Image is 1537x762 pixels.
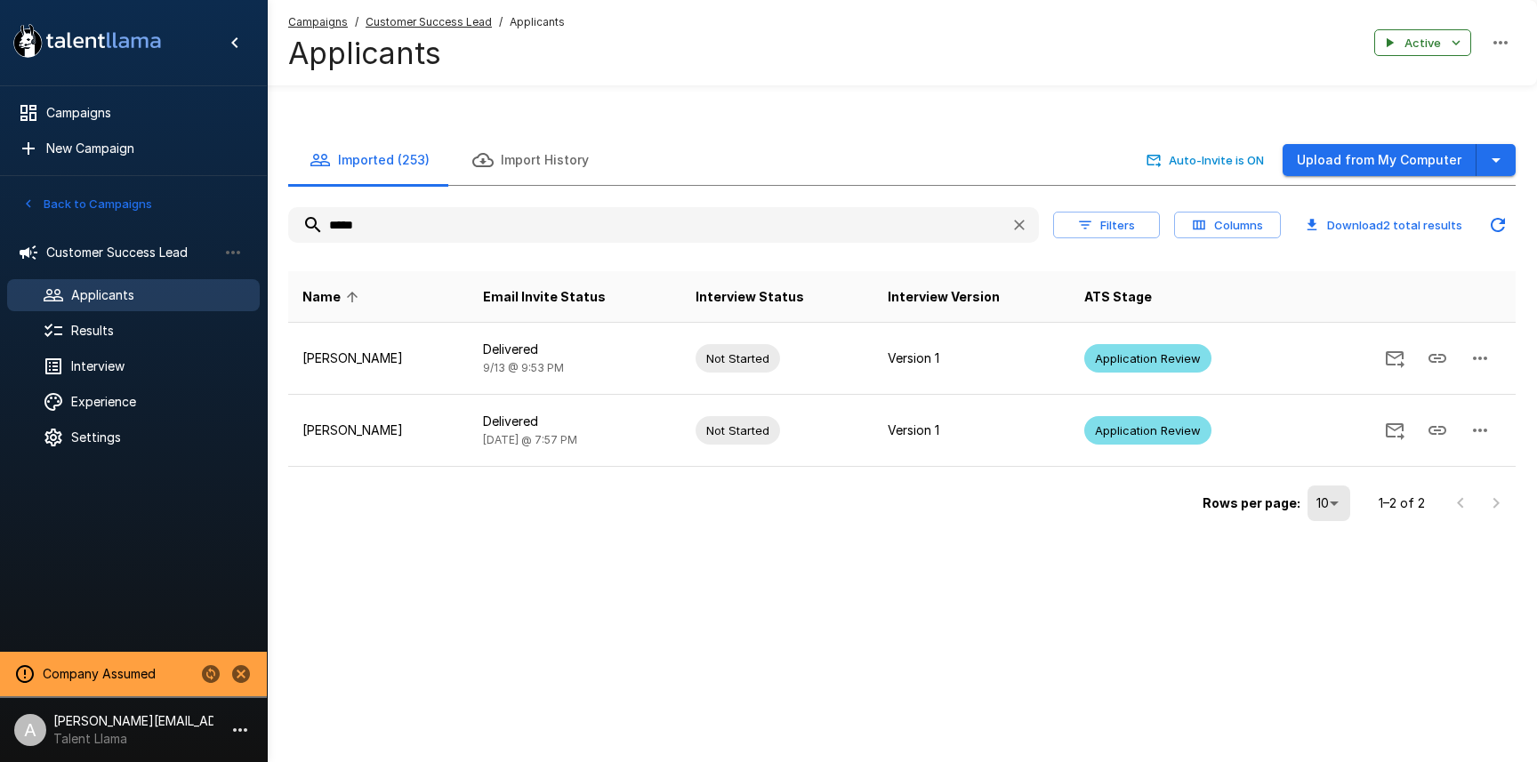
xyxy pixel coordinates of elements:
span: Interview Version [888,286,1000,308]
p: [PERSON_NAME] [302,421,455,439]
span: Interview Status [696,286,804,308]
span: Send Invitation [1373,421,1416,437]
button: Imported (253) [288,135,451,185]
button: Updated Today - 6:45 PM [1480,207,1516,243]
span: Not Started [696,422,780,439]
button: Download2 total results [1295,212,1473,239]
button: Filters [1053,212,1160,239]
span: Not Started [696,350,780,367]
button: Auto-Invite is ON [1143,147,1268,174]
span: Copy Interview Link [1416,349,1459,365]
span: Application Review [1084,422,1211,439]
span: Send Invitation [1373,349,1416,365]
span: Application Review [1084,350,1211,367]
h4: Applicants [288,35,565,72]
p: Delivered [483,341,666,358]
button: Upload from My Computer [1283,144,1477,177]
p: Version 1 [888,349,1057,367]
span: 9/13 @ 9:53 PM [483,361,564,374]
button: Active [1374,29,1471,57]
p: Rows per page: [1203,494,1300,512]
p: Delivered [483,413,666,430]
button: Columns [1174,212,1281,239]
p: 1–2 of 2 [1379,494,1425,512]
span: Email Invite Status [483,286,606,308]
span: [DATE] @ 7:57 PM [483,433,577,446]
button: Import History [451,135,610,185]
span: ATS Stage [1084,286,1152,308]
span: Name [302,286,364,308]
p: Version 1 [888,421,1057,439]
span: Copy Interview Link [1416,421,1459,437]
div: 10 [1308,485,1350,521]
p: [PERSON_NAME] [302,349,455,367]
